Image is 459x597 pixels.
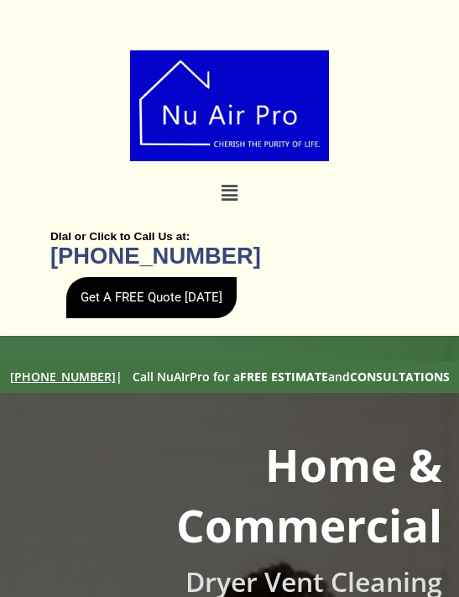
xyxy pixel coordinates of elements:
[66,277,237,318] a: Get A FREE Quote [DATE]
[215,178,243,210] div: Menu Toggle
[50,230,190,243] b: DIal or Click to Call Us at:
[240,369,328,385] b: FREE ESTIMATE
[8,369,451,385] h2: | Call NuAIrPro for a and
[350,369,450,385] b: CONSULTATIONS
[50,253,261,266] a: [PHONE_NUMBER]
[81,291,222,304] span: Get A FREE Quote [DATE]
[50,243,261,269] b: [PHONE_NUMBER]
[10,369,116,385] a: [PHONE_NUMBER]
